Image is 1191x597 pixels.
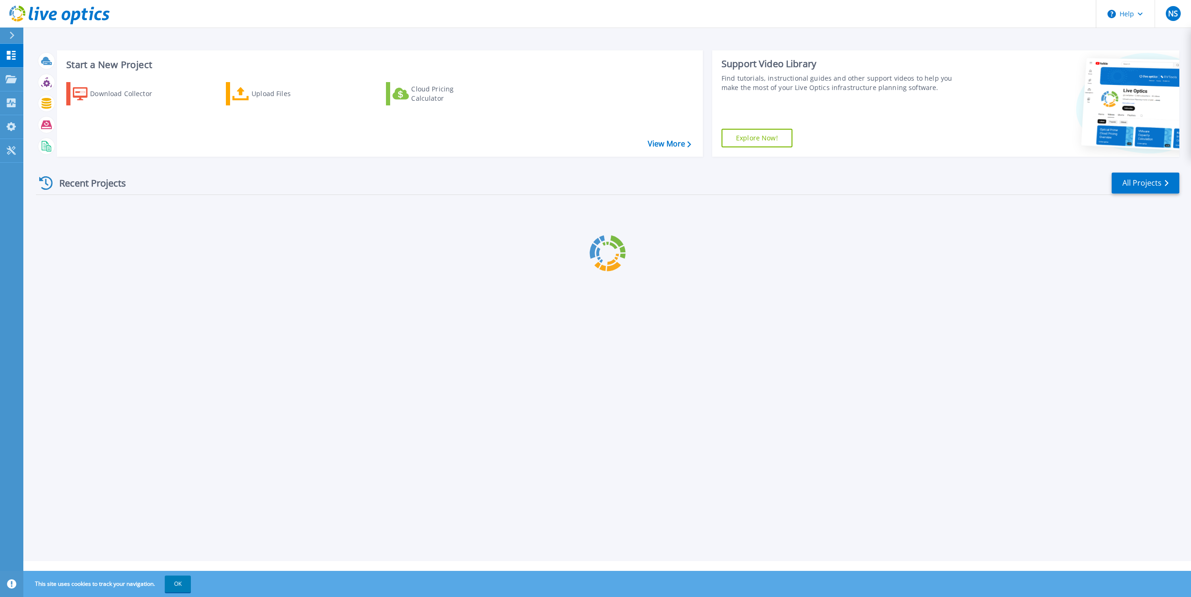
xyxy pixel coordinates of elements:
span: NS [1168,10,1178,17]
a: Explore Now! [722,129,792,147]
div: Recent Projects [36,172,139,194]
a: Download Collector [66,82,170,105]
a: Upload Files [226,82,330,105]
div: Cloud Pricing Calculator [411,84,486,103]
a: All Projects [1112,173,1179,194]
a: Cloud Pricing Calculator [386,82,490,105]
a: View More [648,139,691,148]
button: OK [165,576,191,592]
div: Upload Files [252,84,326,103]
span: This site uses cookies to track your navigation. [26,576,191,592]
h3: Start a New Project [66,60,691,70]
div: Support Video Library [722,58,963,70]
div: Download Collector [90,84,165,103]
div: Find tutorials, instructional guides and other support videos to help you make the most of your L... [722,74,963,92]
